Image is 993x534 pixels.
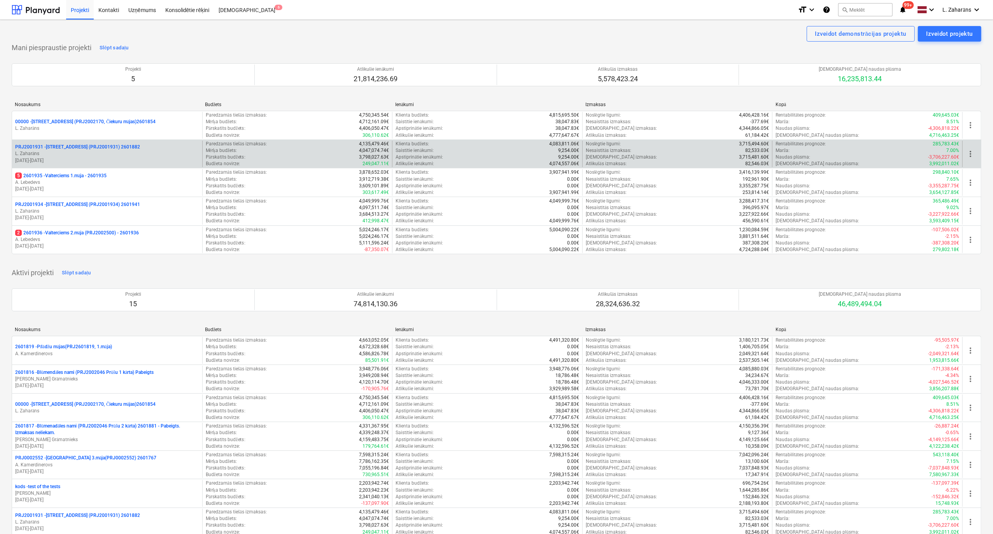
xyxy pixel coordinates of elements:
[933,246,959,253] p: 279,802.18€
[354,66,398,73] p: Atlikušie ienākumi
[15,455,199,475] div: PRJ0002552 -[GEOGRAPHIC_DATA] 3.māja(PRJ0002552) 2601767A. Kamerdinerovs[DATE]-[DATE]
[15,344,112,350] p: 2601819 - Pīlādžu mājas(PRJ2601819, 1.māja)
[206,132,240,139] p: Budžeta novirze :
[206,112,267,119] p: Paredzamās tiešās izmaksas :
[928,211,959,218] p: -3,227,922.66€
[586,351,657,357] p: [DEMOGRAPHIC_DATA] izmaksas :
[776,344,790,350] p: Marža :
[586,218,627,224] p: Atlikušās izmaksas :
[928,351,959,357] p: -2,049,321.64€
[549,218,579,224] p: 4,049,999.76€
[206,189,240,196] p: Budžeta novirze :
[15,401,156,408] p: 00000 - [STREET_ADDRESS] (PRJ2002170, Čiekuru mājas)2601854
[558,154,579,161] p: 9,254.00€
[354,74,398,84] p: 21,814,236.69
[586,141,621,147] p: Noslēgtie līgumi :
[396,141,429,147] p: Klienta budžets :
[739,183,769,189] p: 3,355,287.75€
[206,183,245,189] p: Pārskatīts budžets :
[15,179,199,186] p: A. Lebedevs
[206,357,240,364] p: Budžeta novirze :
[586,125,657,132] p: [DEMOGRAPHIC_DATA] izmaksas :
[776,189,859,196] p: [DEMOGRAPHIC_DATA] naudas plūsma :
[598,74,638,84] p: 5,578,423.24
[206,240,245,246] p: Pārskatīts budžets :
[206,125,245,132] p: Pārskatīts budžets :
[396,204,434,211] p: Saistītie ienākumi :
[549,112,579,119] p: 4,815,695.50€
[776,327,960,333] div: Kopā
[125,66,141,73] p: Projekti
[125,299,141,309] p: 15
[15,408,199,414] p: L. Zaharāns
[365,357,389,364] p: 85,501.91€
[206,176,237,183] p: Mērķa budžets :
[549,198,579,204] p: 4,049,999.76€
[823,5,830,14] i: Zināšanu pamats
[15,215,199,221] p: [DATE] - [DATE]
[558,147,579,154] p: 9,254.00€
[15,173,199,192] div: 52601935 -Valterciems 1.māja - 2601935A. Lebedevs[DATE]-[DATE]
[359,154,389,161] p: 3,798,027.63€
[926,29,973,39] div: Izveidot projektu
[396,227,429,233] p: Klienta budžets :
[15,483,199,503] div: kods -test of the tests[PERSON_NAME][DATE]-[DATE]
[902,1,914,9] span: 99+
[396,169,429,176] p: Klienta budžets :
[966,149,975,159] span: more_vert
[929,132,959,139] p: 4,716,463.25€
[359,176,389,183] p: 3,912,719.38€
[396,132,434,139] p: Atlikušie ienākumi :
[15,230,22,236] span: 2
[743,204,769,211] p: 396,095.97€
[966,235,975,244] span: more_vert
[12,268,54,277] p: Aktīvi projekti
[12,43,91,52] p: Mani piespraustie projekti
[586,357,627,364] p: Atlikušās izmaksas :
[15,119,156,125] p: 00000 - [STREET_ADDRESS] (PRJ2002170, Čiekuru mājas)2601854
[363,132,389,139] p: 306,110.62€
[776,227,826,233] p: Rentabilitātes prognoze :
[776,132,859,139] p: [DEMOGRAPHIC_DATA] naudas plūsma :
[15,236,199,243] p: A. Lebedevs
[586,204,632,211] p: Nesaistītās izmaksas :
[15,119,199,132] div: 00000 -[STREET_ADDRESS] (PRJ2002170, Čiekuru mājas)2601854L. Zaharāns
[359,233,389,240] p: 5,024,246.17€
[776,233,790,240] p: Marža :
[15,144,199,164] div: PRJ2001931 -[STREET_ADDRESS] (PRJ2001931) 2601882L. Zaharāns[DATE]-[DATE]
[15,173,22,179] span: 5
[549,161,579,167] p: 4,074,557.06€
[966,178,975,187] span: more_vert
[549,246,579,253] p: 5,004,090.22€
[100,44,129,52] div: Slēpt sadaļu
[206,351,245,357] p: Pārskatīts budžets :
[945,344,959,350] p: -2.13%
[743,176,769,183] p: 192,961.90€
[586,211,657,218] p: [DEMOGRAPHIC_DATA] izmaksas :
[946,176,959,183] p: 7.65%
[776,218,859,224] p: [DEMOGRAPHIC_DATA] naudas plūsma :
[549,189,579,196] p: 3,907,941.99€
[359,204,389,211] p: 4,097,511.74€
[776,161,859,167] p: [DEMOGRAPHIC_DATA] naudas plūsma :
[206,198,267,204] p: Paredzamās tiešās izmaksas :
[206,147,237,154] p: Mērķa budžets :
[807,26,915,42] button: Izveidot demonstrācijas projektu
[586,227,621,233] p: Noslēgtie līgumi :
[743,189,769,196] p: 253,814.14€
[15,462,199,468] p: A. Kamerdinerovs
[743,218,769,224] p: 456,590.61€
[819,291,901,298] p: [DEMOGRAPHIC_DATA] naudas plūsma
[567,204,579,211] p: 0.00€
[206,211,245,218] p: Pārskatīts budžets :
[206,204,237,211] p: Mērķa budžets :
[15,102,199,107] div: Nosaukums
[15,157,199,164] p: [DATE] - [DATE]
[586,161,627,167] p: Atlikušās izmaksas :
[932,227,959,233] p: -107,506.02€
[586,147,632,154] p: Nesaistītās izmaksas :
[206,227,267,233] p: Paredzamās tiešās izmaksas :
[776,211,810,218] p: Naudas plūsma :
[966,374,975,384] span: more_vert
[359,112,389,119] p: 4,750,345.54€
